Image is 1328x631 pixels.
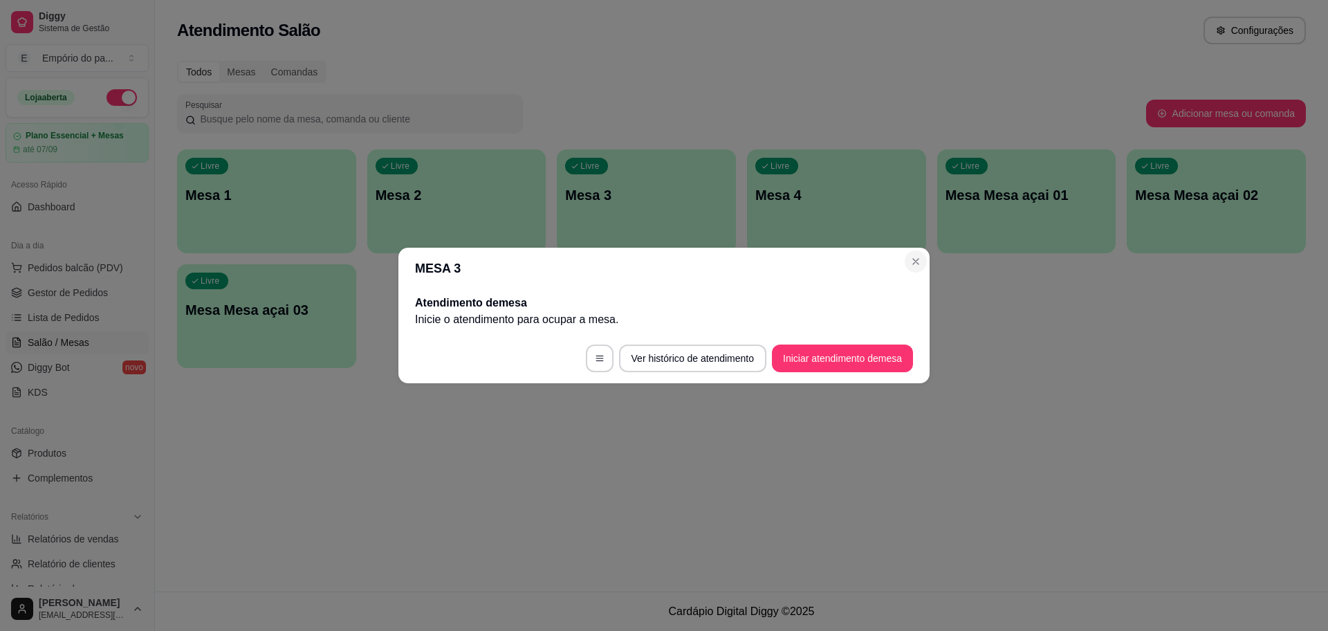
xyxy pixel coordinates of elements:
h2: Atendimento de mesa [415,295,913,311]
button: Iniciar atendimento demesa [772,345,913,372]
button: Close [905,250,927,273]
p: Inicie o atendimento para ocupar a mesa . [415,311,913,328]
button: Ver histórico de atendimento [619,345,766,372]
header: MESA 3 [398,248,930,289]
